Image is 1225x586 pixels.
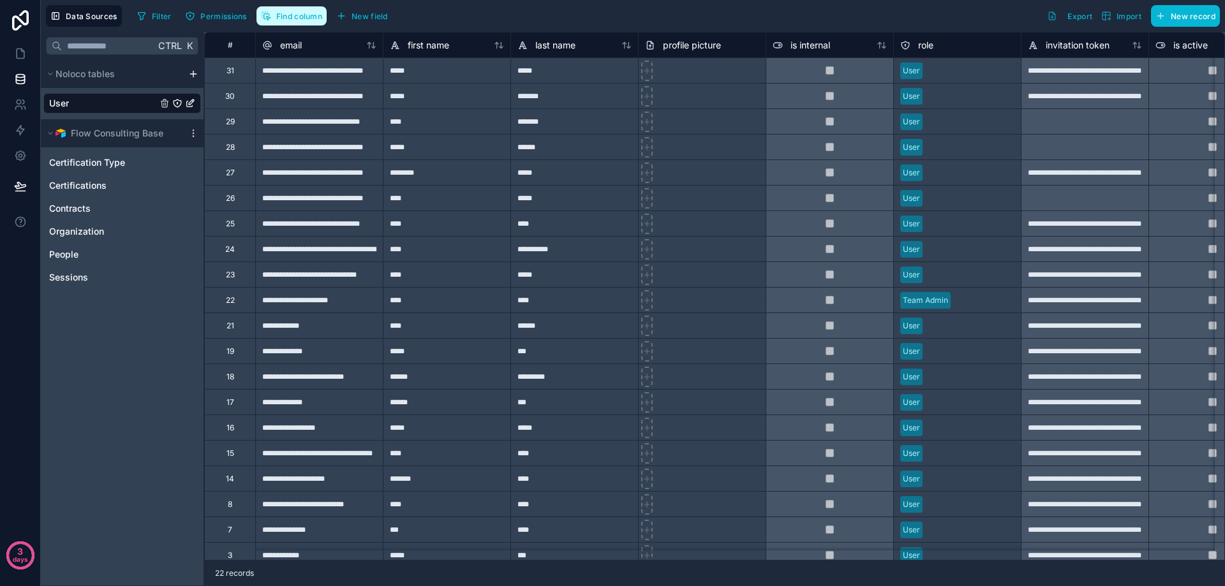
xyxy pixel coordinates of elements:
div: 28 [226,142,235,152]
span: New field [352,11,388,21]
div: User [903,550,920,561]
div: 7 [228,525,232,535]
div: 31 [226,66,234,76]
div: User [903,524,920,536]
div: User [903,499,920,510]
p: 3 [17,545,23,558]
div: User [903,346,920,357]
span: Ctrl [157,38,183,54]
div: User [903,116,920,128]
span: 22 records [215,568,254,578]
div: 25 [226,219,235,229]
div: 14 [226,474,234,484]
div: User [903,193,920,204]
button: Permissions [181,6,251,26]
span: Export [1067,11,1092,21]
button: Export [1043,5,1097,27]
div: 18 [226,372,234,382]
div: 30 [225,91,235,101]
div: User [903,91,920,102]
div: 19 [226,346,234,356]
a: New record [1146,5,1220,27]
span: role [918,39,933,52]
button: New field [332,6,392,26]
span: Data Sources [66,11,117,21]
span: invitation token [1046,39,1110,52]
div: User [903,397,920,408]
div: 15 [226,448,234,458]
button: Filter [132,6,176,26]
div: Team Admin [903,295,948,306]
span: last name [535,39,575,52]
span: New record [1171,11,1215,21]
div: User [903,65,920,77]
div: User [903,142,920,153]
div: 27 [226,168,235,178]
span: Permissions [200,11,246,21]
span: K [185,41,194,50]
span: Filter [152,11,172,21]
div: User [903,167,920,179]
button: Find column [256,6,327,26]
button: Import [1097,5,1146,27]
div: User [903,269,920,281]
span: email [280,39,302,52]
span: is internal [791,39,830,52]
span: profile picture [663,39,721,52]
div: # [214,40,246,50]
div: User [903,218,920,230]
div: 16 [226,423,234,433]
div: 17 [226,397,234,407]
div: 23 [226,270,235,280]
a: Permissions [181,6,256,26]
p: days [13,550,28,568]
div: User [903,320,920,332]
div: User [903,448,920,459]
button: Data Sources [46,5,122,27]
div: User [903,422,920,434]
span: Find column [276,11,322,21]
button: New record [1151,5,1220,27]
div: 3 [228,550,232,560]
div: 24 [225,244,235,254]
div: 21 [226,321,234,331]
span: is active [1173,39,1208,52]
div: User [903,244,920,255]
span: Import [1117,11,1141,21]
div: User [903,371,920,383]
div: User [903,473,920,485]
div: 8 [228,499,232,509]
span: first name [408,39,449,52]
div: 26 [226,193,235,203]
div: 29 [226,117,235,127]
div: 22 [226,295,235,305]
